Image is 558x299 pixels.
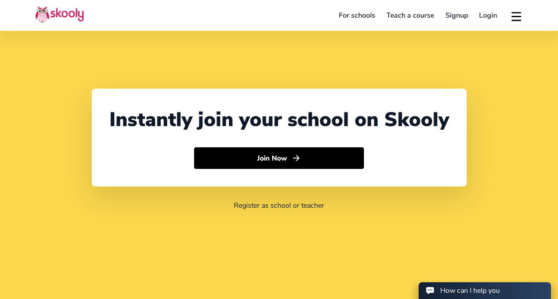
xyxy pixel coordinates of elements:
[35,6,84,23] img: Skooly
[440,8,474,22] a: Signup
[109,106,449,133] div: Instantly join your school on Skooly
[510,8,523,23] button: menu outline
[234,201,324,210] a: Register as school or teacher
[194,147,364,169] button: Join Nowarrow forward outline
[292,153,301,163] ion-icon: arrow forward outline
[381,8,440,22] a: Teach a course
[474,8,503,22] a: Login
[333,8,381,22] a: For schools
